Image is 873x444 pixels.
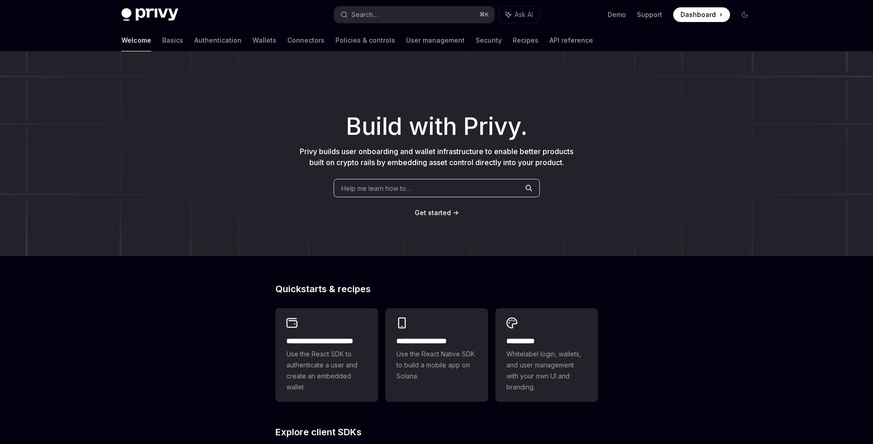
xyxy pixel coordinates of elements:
a: Wallets [253,29,276,51]
span: Ask AI [515,10,533,19]
img: dark logo [121,8,178,21]
a: Recipes [513,29,538,51]
a: Security [476,29,502,51]
span: Quickstarts & recipes [275,284,371,294]
button: Search...⌘K [334,6,494,23]
button: Toggle dark mode [737,7,752,22]
a: Basics [162,29,183,51]
a: Policies & controls [335,29,395,51]
span: Use the React Native SDK to build a mobile app on Solana. [396,349,477,382]
a: Demo [608,10,626,19]
span: Dashboard [681,10,716,19]
a: **** **** **** ***Use the React Native SDK to build a mobile app on Solana. [385,308,488,402]
a: **** *****Whitelabel login, wallets, and user management with your own UI and branding. [495,308,598,402]
a: Connectors [287,29,324,51]
button: Ask AI [499,6,539,23]
a: Support [637,10,662,19]
span: Help me learn how to… [341,183,411,193]
a: Dashboard [673,7,730,22]
span: Get started [415,209,451,216]
span: Explore client SDKs [275,427,362,437]
span: Privy builds user onboarding and wallet infrastructure to enable better products built on crypto ... [300,147,573,167]
a: Get started [415,208,451,217]
span: ⌘ K [479,11,489,18]
span: Use the React SDK to authenticate a user and create an embedded wallet. [286,349,367,393]
div: Search... [351,9,377,20]
a: User management [406,29,465,51]
span: Whitelabel login, wallets, and user management with your own UI and branding. [506,349,587,393]
a: API reference [549,29,593,51]
span: Build with Privy. [346,118,527,135]
a: Welcome [121,29,151,51]
a: Authentication [194,29,242,51]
